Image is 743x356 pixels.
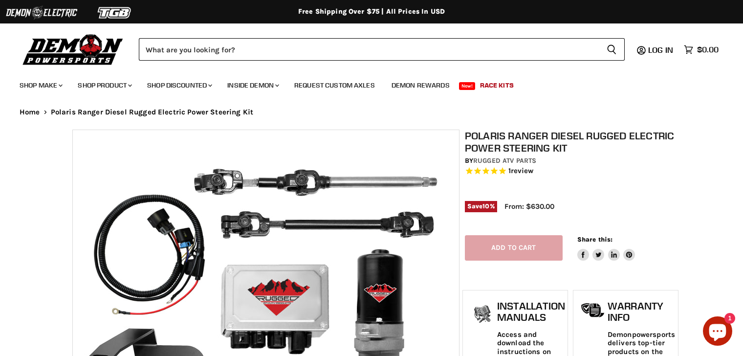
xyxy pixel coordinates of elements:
aside: Share this: [577,235,635,261]
img: TGB Logo 2 [78,3,152,22]
span: Rated 5.0 out of 5 stars 1 reviews [465,166,676,177]
span: 1 reviews [508,167,534,176]
img: warranty-icon.png [581,303,605,318]
a: Shop Discounted [140,75,218,95]
h1: Polaris Ranger Diesel Rugged Electric Power Steering Kit [465,130,676,154]
a: Shop Product [70,75,138,95]
span: $0.00 [697,45,719,54]
img: Demon Powersports [20,32,127,67]
a: Inside Demon [220,75,285,95]
span: Log in [648,45,673,55]
inbox-online-store-chat: Shopify online store chat [700,316,735,348]
span: New! [459,82,476,90]
span: From: $630.00 [504,202,554,211]
a: Demon Rewards [384,75,457,95]
h1: Warranty Info [608,300,675,323]
a: Rugged ATV Parts [473,156,536,165]
input: Search [139,38,599,61]
ul: Main menu [12,71,716,95]
span: review [511,167,534,176]
span: Polaris Ranger Diesel Rugged Electric Power Steering Kit [51,108,253,116]
span: Save % [465,201,497,212]
a: $0.00 [679,43,723,57]
a: Race Kits [473,75,521,95]
form: Product [139,38,625,61]
a: Log in [644,45,679,54]
button: Search [599,38,625,61]
div: by [465,156,676,166]
a: Request Custom Axles [287,75,382,95]
span: 10 [482,202,489,210]
span: Share this: [577,236,612,243]
a: Shop Make [12,75,68,95]
img: Demon Electric Logo 2 [5,3,78,22]
img: install_manual-icon.png [470,303,495,327]
h1: Installation Manuals [497,300,565,323]
a: Home [20,108,40,116]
